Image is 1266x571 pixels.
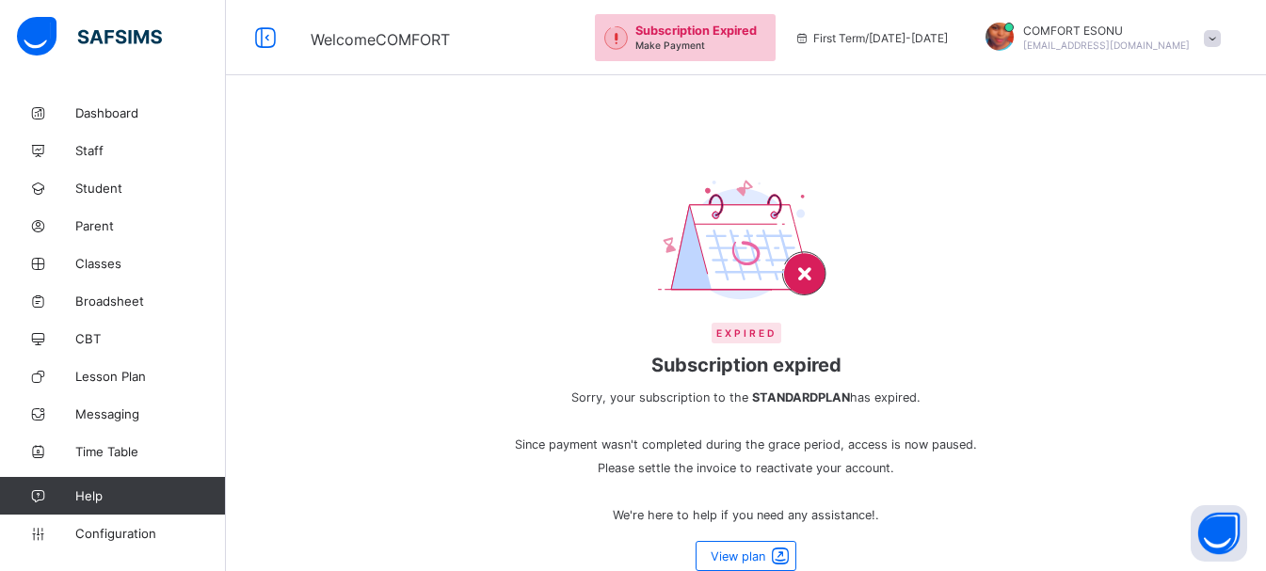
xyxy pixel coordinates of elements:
span: Make Payment [635,40,705,51]
span: Lesson Plan [75,369,226,384]
span: Subscription Expired [635,24,757,38]
img: outstanding-1.146d663e52f09953f639664a84e30106.svg [604,26,628,50]
span: Help [75,488,225,503]
button: Open asap [1191,505,1247,562]
span: Broadsheet [75,293,226,309]
span: Welcome COMFORT [311,30,450,49]
span: View plan [711,549,765,563]
span: Student [75,181,226,196]
span: Time Table [75,444,226,459]
span: session/term information [794,31,948,45]
span: Messaging [75,406,226,421]
img: safsims [17,17,162,56]
span: Classes [75,256,226,271]
span: [EMAIL_ADDRESS][DOMAIN_NAME] [1023,40,1190,51]
span: Expired [712,323,781,343]
span: Configuration [75,526,225,541]
span: Parent [75,218,226,233]
span: COMFORT ESONU [1023,24,1190,38]
span: Subscription expired [506,354,986,376]
span: CBT [75,331,226,346]
div: COMFORTESONU [967,23,1230,54]
img: expired-calendar.b2ede95de4b0fc63d738ed6e38433d8b.svg [658,179,835,304]
span: Sorry, your subscription to the has expired. Since payment wasn't completed during the grace peri... [506,386,986,527]
span: Staff [75,143,226,158]
span: Dashboard [75,105,226,120]
b: STANDARD PLAN [752,390,850,404]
